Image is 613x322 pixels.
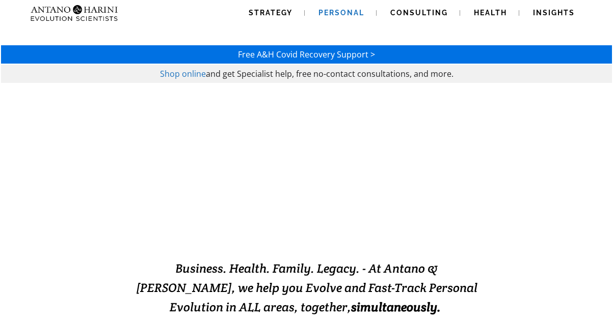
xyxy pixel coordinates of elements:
span: Strategy [249,9,292,17]
span: Insights [533,9,575,17]
a: Shop online [160,68,206,79]
a: Free A&H Covid Recovery Support > [238,49,375,60]
span: Consulting [390,9,448,17]
span: Business. Health. Family. Legacy. - At Antano & [PERSON_NAME], we help you Evolve and Fast-Track ... [136,260,477,315]
span: Health [474,9,507,17]
strong: EXCELLENCE [292,212,428,237]
strong: EVOLVING [185,212,292,237]
span: Personal [318,9,364,17]
span: and get Specialist help, free no-contact consultations, and more. [206,68,454,79]
b: simultaneously. [351,299,441,315]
